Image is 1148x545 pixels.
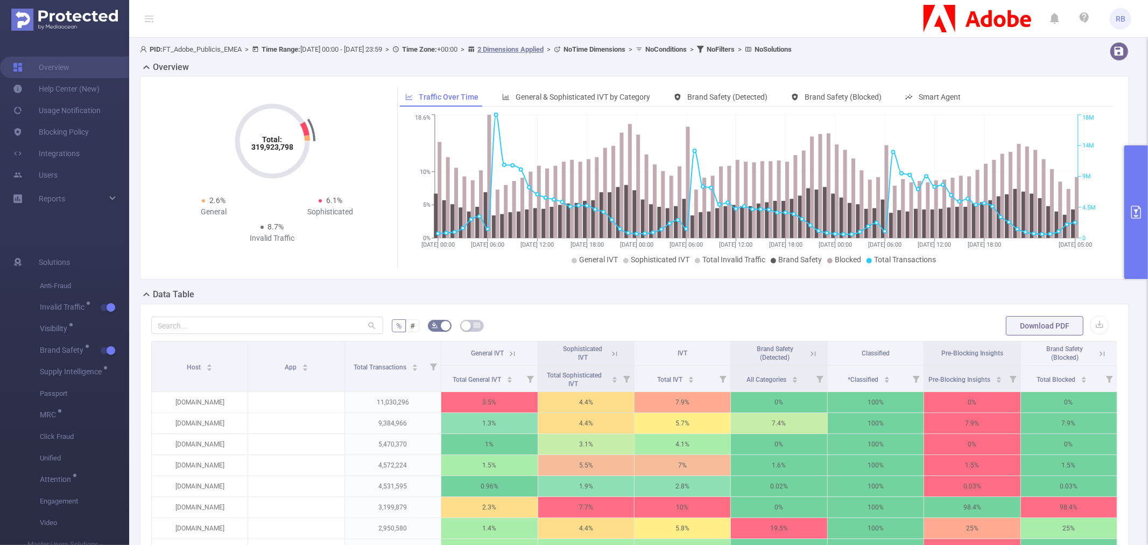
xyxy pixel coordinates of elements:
[40,426,129,448] span: Click Fraud
[538,497,634,518] p: 7.7%
[1081,375,1087,378] i: icon: caret-up
[1021,497,1117,518] p: 98.4%
[719,241,752,248] tspan: [DATE] 12:00
[884,375,890,381] div: Sort
[272,206,389,218] div: Sophisticated
[828,413,924,434] p: 100%
[688,379,694,382] i: icon: caret-down
[792,375,798,378] i: icon: caret-up
[262,135,282,144] tspan: Total:
[828,434,924,455] p: 100%
[619,366,634,392] i: Filter menu
[635,518,730,539] p: 5.8%
[419,93,478,101] span: Traffic Over Time
[819,241,852,248] tspan: [DATE] 00:00
[441,476,537,497] p: 0.96%
[13,164,58,186] a: Users
[402,45,437,53] b: Time Zone:
[1037,376,1077,383] span: Total Blocked
[242,45,252,53] span: >
[731,497,827,518] p: 0%
[423,235,431,242] tspan: 0%
[502,93,510,101] i: icon: bar-chart
[40,346,87,354] span: Brand Safety
[520,241,554,248] tspan: [DATE] 12:00
[187,364,202,371] span: Host
[326,196,342,205] span: 6.1%
[152,497,248,518] p: [DOMAIN_NAME]
[13,100,101,121] a: Usage Notification
[441,455,537,476] p: 1.5%
[715,366,730,392] i: Filter menu
[620,241,653,248] tspan: [DATE] 00:00
[40,383,129,404] span: Passport
[1082,173,1091,180] tspan: 9M
[755,45,792,53] b: No Solutions
[415,115,431,122] tspan: 18.6%
[152,413,248,434] p: [DOMAIN_NAME]
[40,491,129,512] span: Engagement
[924,413,1020,434] p: 7.9%
[40,512,129,534] span: Video
[1082,204,1096,211] tspan: 4.5M
[635,476,730,497] p: 2.8%
[426,341,441,392] i: Filter menu
[214,233,330,244] div: Invalid Traffic
[345,434,441,455] p: 5,470,370
[40,368,105,375] span: Supply Intelligence
[11,9,118,31] img: Protected Media
[150,45,163,53] b: PID:
[506,375,513,381] div: Sort
[302,362,308,366] i: icon: caret-up
[731,392,827,413] p: 0%
[441,434,537,455] p: 1%
[345,476,441,497] p: 4,531,595
[924,476,1020,497] p: 0.03%
[140,46,150,53] i: icon: user
[152,518,248,539] p: [DOMAIN_NAME]
[1021,434,1117,455] p: 0%
[345,497,441,518] p: 3,199,879
[40,325,71,332] span: Visibility
[996,375,1002,378] i: icon: caret-up
[996,379,1002,382] i: icon: caret-down
[571,241,604,248] tspan: [DATE] 18:00
[209,196,226,205] span: 2.6%
[564,45,625,53] b: No Time Dimensions
[396,322,402,330] span: %
[40,476,75,483] span: Attention
[1059,241,1092,248] tspan: [DATE] 05:00
[151,317,383,334] input: Search...
[735,45,745,53] span: >
[153,288,194,301] h2: Data Table
[731,518,827,539] p: 19.5%
[152,476,248,497] p: [DOMAIN_NAME]
[996,375,1002,381] div: Sort
[345,392,441,413] p: 11,030,296
[611,379,617,382] i: icon: caret-down
[538,434,634,455] p: 3.1%
[410,322,415,330] span: #
[40,411,60,418] span: MRC
[345,455,441,476] p: 4,572,224
[1021,413,1117,434] p: 7.9%
[1081,379,1087,382] i: icon: caret-down
[538,413,634,434] p: 4.4%
[457,45,468,53] span: >
[924,392,1020,413] p: 0%
[382,45,392,53] span: >
[40,448,129,469] span: Unified
[731,476,827,497] p: 0.02%
[924,518,1020,539] p: 25%
[579,255,618,264] span: General IVT
[928,376,992,383] span: Pre-Blocking Insights
[544,45,554,53] span: >
[812,366,827,392] i: Filter menu
[687,93,767,101] span: Brand Safety (Detected)
[268,222,284,231] span: 8.7%
[1005,366,1020,392] i: Filter menu
[471,241,504,248] tspan: [DATE] 06:00
[39,188,65,209] a: Reports
[538,518,634,539] p: 4.4%
[746,376,788,383] span: All Categories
